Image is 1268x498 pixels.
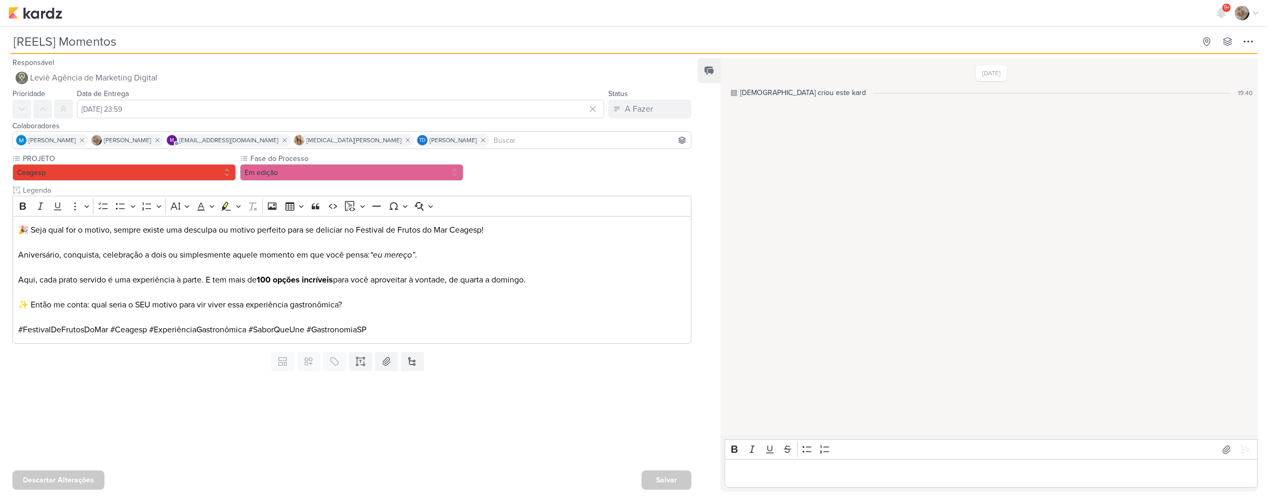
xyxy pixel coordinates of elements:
[240,164,463,181] button: Em edição
[1235,6,1249,20] img: Sarah Violante
[16,135,26,145] img: MARIANA MIRANDA
[257,275,333,285] strong: 100 opções incríveis
[12,196,691,216] div: Editor toolbar
[608,89,628,98] label: Status
[91,135,102,145] img: Sarah Violante
[18,324,686,336] p: #FestivalDeFrutosDoMar #Ceagesp #ExperiênciaGastronômica #SaborQueUne #GastronomiaSP
[625,103,653,115] div: A Fazer
[740,87,866,98] div: [DEMOGRAPHIC_DATA] criou este kard
[417,135,428,145] div: Thais de carvalho
[22,153,236,164] label: PROJETO
[491,134,689,146] input: Buscar
[77,89,129,98] label: Data de Entrega
[18,224,686,236] p: 🎉 Seja qual for o motivo, sempre existe uma desculpa ou motivo perfeito para se deliciar no Festi...
[1224,4,1230,12] span: 9+
[167,135,177,145] div: mlegnaioli@gmail.com
[12,69,691,87] button: Leviê Agência de Marketing Digital
[12,58,54,67] label: Responsável
[12,89,45,98] label: Prioridade
[16,72,28,84] img: Leviê Agência de Marketing Digital
[10,32,1195,51] input: Kard Sem Título
[12,164,236,181] button: Ceagesp
[306,136,402,145] span: [MEDICAL_DATA][PERSON_NAME]
[18,249,686,261] p: Aniversário, conquista, celebração a dois ou simplesmente aquele momento em que você pensa: .
[18,299,686,311] p: ✨ Então me conta: qual seria o SEU motivo para vir viver essa experiência gastronômica?
[294,135,304,145] img: Yasmin Yumi
[430,136,477,145] span: [PERSON_NAME]
[18,261,686,286] p: Aqui, cada prato servido é uma experiência à parte. E tem mais de para você aproveitar à vontade,...
[419,138,425,143] p: Td
[608,100,691,118] button: A Fazer
[29,136,76,145] span: [PERSON_NAME]
[1238,88,1252,98] div: 19:40
[30,72,157,84] span: Leviê Agência de Marketing Digital
[170,138,174,143] p: m
[8,7,62,19] img: kardz.app
[104,136,151,145] span: [PERSON_NAME]
[12,120,691,131] div: Colaboradores
[77,100,604,118] input: Select a date
[725,439,1258,460] div: Editor toolbar
[179,136,278,145] span: [EMAIL_ADDRESS][DOMAIN_NAME]
[12,216,691,344] div: Editor editing area: main
[370,250,415,260] i: “eu mereço”
[725,459,1258,488] div: Editor editing area: main
[21,185,691,196] input: Texto sem título
[249,153,463,164] label: Fase do Processo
